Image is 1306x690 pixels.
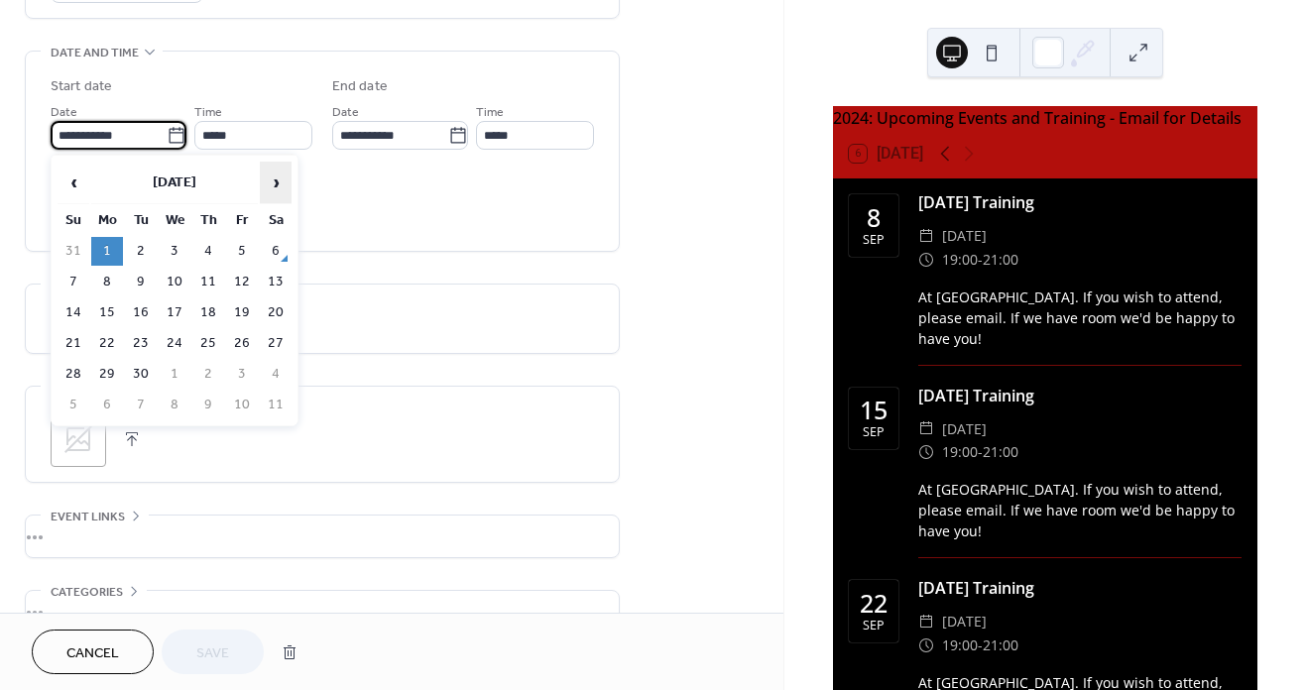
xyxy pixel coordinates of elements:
td: 28 [58,360,89,389]
td: 8 [159,391,190,419]
span: - [978,440,983,464]
div: [DATE] Training [918,384,1242,407]
td: 13 [260,268,292,296]
td: 5 [226,237,258,266]
td: 15 [91,298,123,327]
td: 19 [226,298,258,327]
span: Date [332,102,359,123]
span: Date [51,102,77,123]
div: Start date [51,76,112,97]
td: 26 [226,329,258,358]
td: 8 [91,268,123,296]
td: 9 [125,268,157,296]
td: 23 [125,329,157,358]
span: - [978,633,983,657]
td: 7 [125,391,157,419]
span: - [978,248,983,272]
span: 19:00 [942,633,978,657]
div: ​ [918,440,934,464]
span: [DATE] [942,224,987,248]
td: 17 [159,298,190,327]
td: 18 [192,298,224,327]
div: ​ [918,417,934,441]
th: [DATE] [91,162,258,204]
td: 10 [159,268,190,296]
td: 21 [58,329,89,358]
th: Th [192,206,224,235]
td: 11 [192,268,224,296]
td: 11 [260,391,292,419]
span: Event links [51,507,125,527]
td: 27 [260,329,292,358]
td: 16 [125,298,157,327]
span: 19:00 [942,440,978,464]
td: 2 [125,237,157,266]
div: 2024: Upcoming Events and Training - Email for Details [833,106,1257,130]
td: 14 [58,298,89,327]
td: 3 [226,360,258,389]
div: ​ [918,610,934,633]
span: Time [476,102,504,123]
td: 12 [226,268,258,296]
td: 4 [192,237,224,266]
div: 15 [860,398,888,422]
td: 24 [159,329,190,358]
td: 4 [260,360,292,389]
td: 10 [226,391,258,419]
th: Su [58,206,89,235]
div: ••• [26,591,619,632]
span: 19:00 [942,248,978,272]
span: Categories [51,582,123,603]
div: ​ [918,248,934,272]
td: 31 [58,237,89,266]
span: Date and time [51,43,139,63]
div: ​ [918,633,934,657]
td: 7 [58,268,89,296]
td: 22 [91,329,123,358]
th: Mo [91,206,123,235]
th: Tu [125,206,157,235]
td: 6 [260,237,292,266]
div: ​ [918,224,934,248]
td: 1 [159,360,190,389]
th: We [159,206,190,235]
div: Sep [863,620,885,632]
div: ••• [26,516,619,557]
td: 29 [91,360,123,389]
td: 5 [58,391,89,419]
span: Cancel [66,643,119,664]
button: Cancel [32,630,154,674]
td: 9 [192,391,224,419]
span: 21:00 [983,248,1018,272]
td: 30 [125,360,157,389]
td: 6 [91,391,123,419]
span: 21:00 [983,633,1018,657]
div: 8 [867,205,881,230]
div: At [GEOGRAPHIC_DATA]. If you wish to attend, please email. If we have room we'd be happy to have ... [918,479,1242,541]
div: Sep [863,426,885,439]
span: 21:00 [983,440,1018,464]
span: [DATE] [942,417,987,441]
span: › [261,163,291,202]
td: 25 [192,329,224,358]
div: [DATE] Training [918,576,1242,600]
td: 2 [192,360,224,389]
th: Sa [260,206,292,235]
td: 3 [159,237,190,266]
div: 22 [860,591,888,616]
th: Fr [226,206,258,235]
div: [DATE] Training [918,190,1242,214]
div: Sep [863,234,885,247]
div: ; [51,411,106,467]
span: [DATE] [942,610,987,633]
td: 20 [260,298,292,327]
div: At [GEOGRAPHIC_DATA]. If you wish to attend, please email. If we have room we'd be happy to have ... [918,287,1242,349]
td: 1 [91,237,123,266]
div: End date [332,76,388,97]
span: Time [194,102,222,123]
span: ‹ [59,163,88,202]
